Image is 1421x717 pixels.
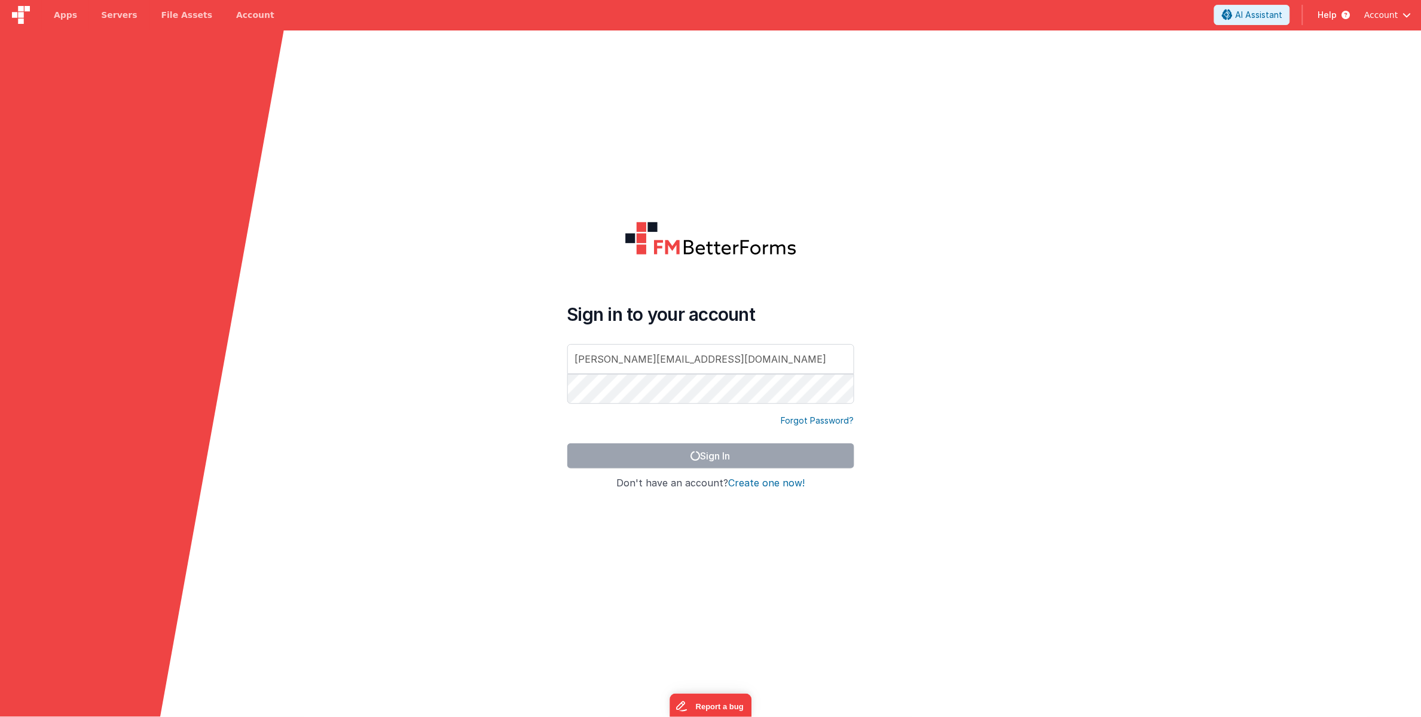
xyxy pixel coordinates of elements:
[567,344,854,374] input: Email Address
[1364,9,1411,21] button: Account
[1318,9,1337,21] span: Help
[567,478,854,489] h4: Don't have an account?
[1364,9,1398,21] span: Account
[161,9,213,21] span: File Assets
[567,443,854,468] button: Sign In
[567,304,854,325] h4: Sign in to your account
[1214,5,1290,25] button: AI Assistant
[781,415,854,427] a: Forgot Password?
[728,478,805,489] button: Create one now!
[1235,9,1282,21] span: AI Assistant
[101,9,137,21] span: Servers
[54,9,77,21] span: Apps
